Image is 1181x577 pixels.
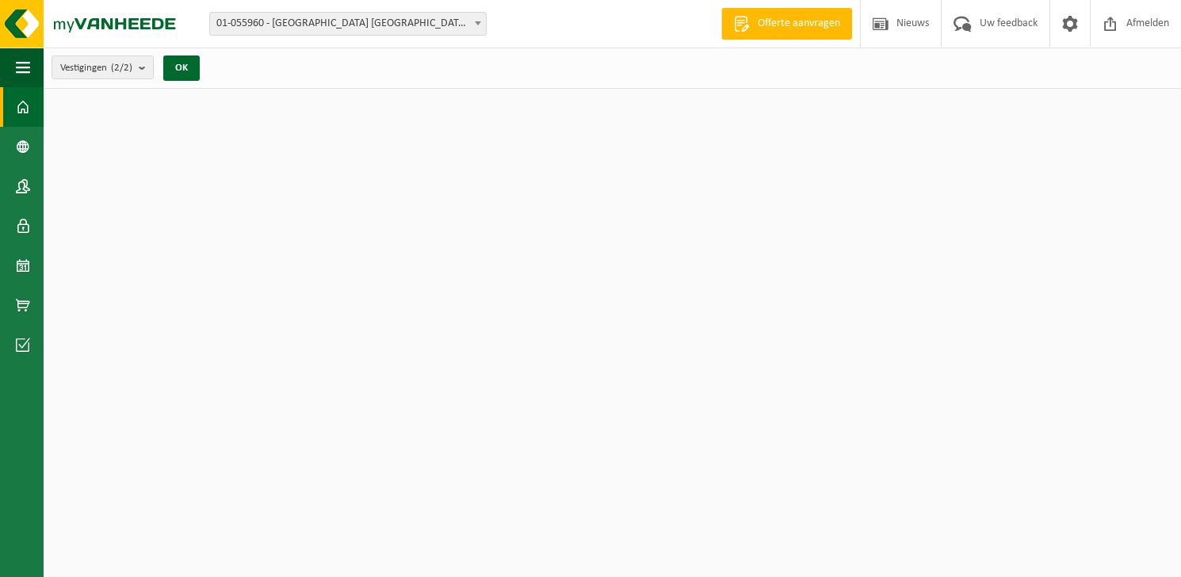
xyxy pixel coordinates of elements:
[60,56,132,80] span: Vestigingen
[163,55,200,81] button: OK
[111,63,132,73] count: (2/2)
[209,12,487,36] span: 01-055960 - ROCKWOOL BELGIUM NV - WIJNEGEM
[721,8,852,40] a: Offerte aanvragen
[210,13,486,35] span: 01-055960 - ROCKWOOL BELGIUM NV - WIJNEGEM
[52,55,154,79] button: Vestigingen(2/2)
[754,16,844,32] span: Offerte aanvragen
